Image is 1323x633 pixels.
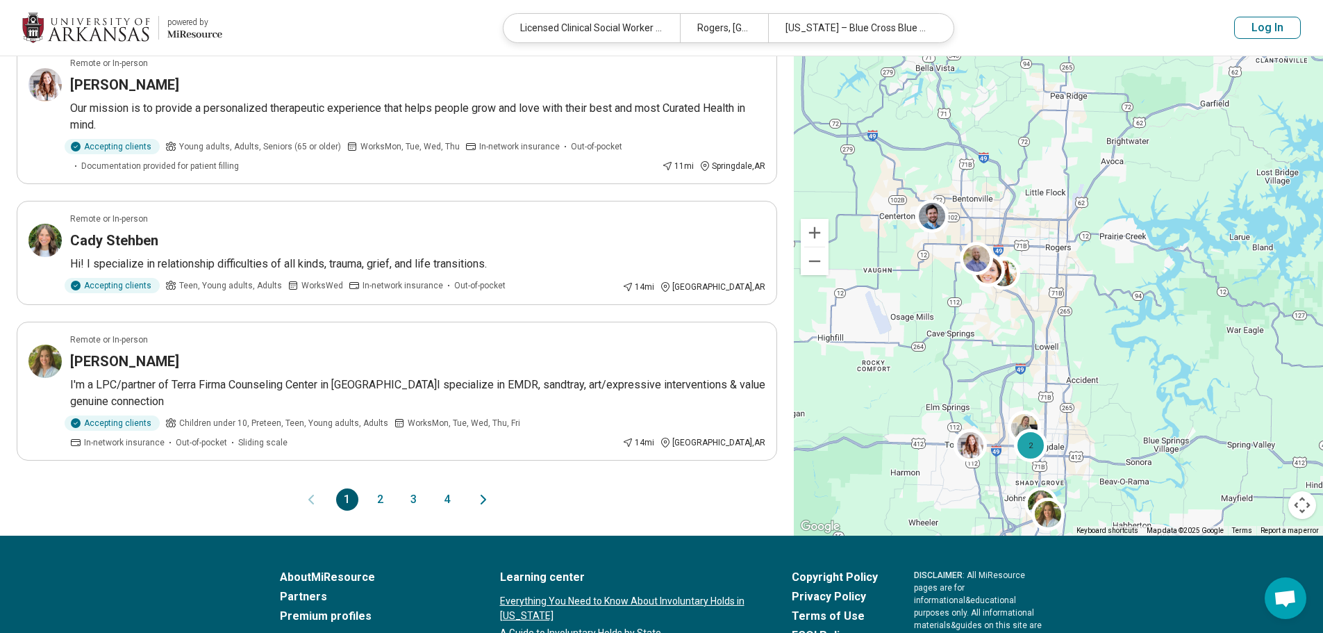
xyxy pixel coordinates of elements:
button: Previous page [303,488,319,511]
p: Remote or In-person [70,57,148,69]
button: Map camera controls [1288,491,1316,519]
span: Works Mon, Tue, Wed, Thu [360,140,460,153]
div: [GEOGRAPHIC_DATA] , AR [660,436,765,449]
span: Teen, Young adults, Adults [179,279,282,292]
span: In-network insurance [363,279,443,292]
div: Springdale , AR [699,160,765,172]
span: Works Mon, Tue, Wed, Thu, Fri [408,417,520,429]
span: In-network insurance [84,436,165,449]
a: Terms [1232,527,1252,534]
a: Open this area in Google Maps (opens a new window) [797,518,843,536]
a: University of Arkansaspowered by [22,11,222,44]
a: Premium profiles [280,608,464,625]
span: Children under 10, Preteen, Teen, Young adults, Adults [179,417,388,429]
div: Rogers, [GEOGRAPHIC_DATA] [680,14,768,42]
span: Sliding scale [238,436,288,449]
button: Zoom out [801,247,829,275]
div: Accepting clients [65,278,160,293]
span: Out-of-pocket [571,140,622,153]
h3: [PERSON_NAME] [70,352,179,371]
h3: Cady Stehben [70,231,158,250]
button: Next page [475,488,492,511]
button: 2 [369,488,392,511]
div: 14 mi [622,281,654,293]
a: Report a map error [1260,527,1319,534]
span: Young adults, Adults, Seniors (65 or older) [179,140,341,153]
button: 1 [336,488,358,511]
span: DISCLAIMER [914,570,963,580]
div: Licensed Clinical Social Worker (LCSW), Licensed Professional Counselor (LPC), [MEDICAL_DATA] [504,14,680,42]
div: Accepting clients [65,139,160,154]
p: Remote or In-person [70,334,148,346]
a: Partners [280,589,464,605]
div: powered by [167,16,222,28]
button: Log In [1234,17,1301,39]
p: Remote or In-person [70,213,148,225]
button: 4 [436,488,458,511]
img: Google [797,518,843,536]
span: In-network insurance [479,140,560,153]
p: Our mission is to provide a personalized therapeutic experience that helps people grow and love w... [70,100,765,133]
span: Documentation provided for patient filling [81,160,239,172]
a: Everything You Need to Know About Involuntary Holds in [US_STATE] [500,594,756,623]
span: Out-of-pocket [454,279,506,292]
a: Copyright Policy [792,569,878,586]
a: Terms of Use [792,608,878,625]
a: AboutMiResource [280,569,464,586]
img: University of Arkansas [22,11,150,44]
button: Keyboard shortcuts [1076,526,1138,536]
p: I'm a LPC/partner of Terra Firma Counseling Center in [GEOGRAPHIC_DATA]I specialize in EMDR, sand... [70,377,765,410]
div: [GEOGRAPHIC_DATA] , AR [660,281,765,293]
a: Learning center [500,569,756,586]
div: Accepting clients [65,416,160,431]
a: Privacy Policy [792,589,878,605]
div: [US_STATE] – Blue Cross Blue Shield [768,14,945,42]
a: Open chat [1265,577,1306,619]
span: Works Wed [301,279,343,292]
div: 2 [1014,428,1047,461]
h3: [PERSON_NAME] [70,75,179,94]
p: Hi! I specialize in relationship difficulties of all kinds, trauma, grief, and life transitions. [70,256,765,272]
div: 11 mi [662,160,694,172]
div: 14 mi [622,436,654,449]
button: 3 [403,488,425,511]
span: Map data ©2025 Google [1147,527,1224,534]
button: Zoom in [801,219,829,247]
span: Out-of-pocket [176,436,227,449]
